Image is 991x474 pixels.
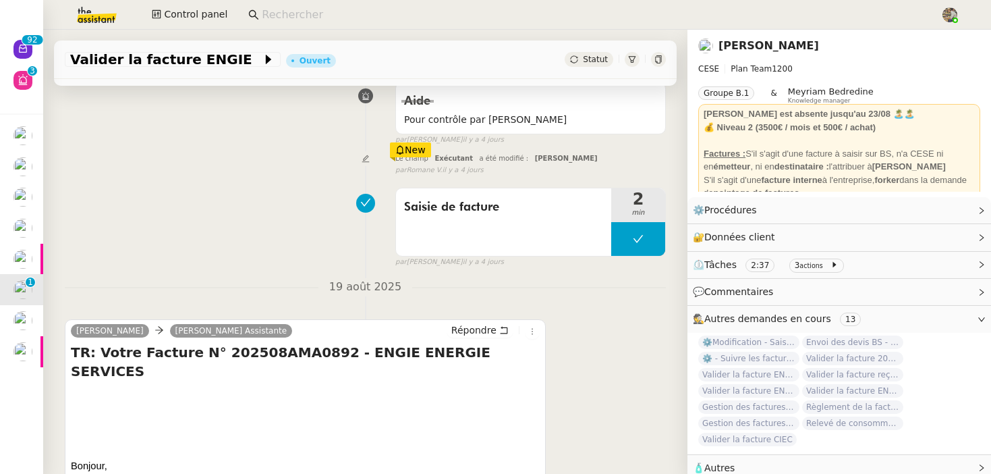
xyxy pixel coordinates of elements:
[698,384,799,398] span: Valider la facture ENGIE
[451,323,497,337] span: Répondre
[698,64,719,74] span: CESE
[788,86,874,97] span: Meyriam Bedredine
[395,257,504,268] small: [PERSON_NAME]
[872,161,946,172] strong: [PERSON_NAME]
[840,313,861,326] nz-tag: 13
[395,134,504,146] small: [PERSON_NAME]
[802,352,903,365] span: Valider la facture 202506Z161149
[687,279,991,305] div: 💬Commentaires
[611,191,665,207] span: 2
[13,157,32,176] img: users%2FHIWaaSoTa5U8ssS5t403NQMyZZE3%2Favatar%2Fa4be050e-05fa-4f28-bbe7-e7e8e4788720
[32,35,38,47] p: 2
[390,142,431,157] div: New
[164,7,227,22] span: Control panel
[26,278,35,287] nz-badge-sup: 1
[404,95,430,107] span: Aide
[13,311,32,330] img: users%2FHIWaaSoTa5U8ssS5t403NQMyZZE3%2Favatar%2Fa4be050e-05fa-4f28-bbe7-e7e8e4788720
[395,134,407,146] span: par
[713,188,799,198] strong: pointage de factures
[144,5,235,24] button: Control panel
[447,323,513,338] button: Répondre
[395,165,484,176] small: Romane V.
[404,197,603,217] span: Saisie de facture
[762,175,822,185] strong: facture interne
[704,147,975,174] div: S'il s'agit d'une facture à saisir sur BS, n'a CESE ni en , ni en l'attribuer à
[28,278,33,290] p: 1
[731,64,772,74] span: Plan Team
[443,165,484,176] span: il y a 4 jours
[788,86,874,104] app-user-label: Knowledge manager
[71,325,149,337] a: [PERSON_NAME]
[704,205,757,215] span: Procédures
[718,39,819,52] a: [PERSON_NAME]
[318,278,412,296] span: 19 août 2025
[13,250,32,269] img: users%2FHIWaaSoTa5U8ssS5t403NQMyZZE3%2Favatar%2Fa4be050e-05fa-4f28-bbe7-e7e8e4788720
[693,230,781,245] span: 🔐
[22,35,43,45] nz-badge-sup: 92
[802,368,903,381] span: Valider la facture reçue
[770,86,776,104] span: &
[874,175,899,185] strong: forker
[704,122,876,132] strong: 💰 Niveau 2 (3500€ / mois et 500€ / achat)
[28,66,37,76] nz-badge-sup: 3
[698,368,799,381] span: Valider la facture ENGIE
[704,259,737,270] span: Tâches
[13,280,32,299] img: users%2FHIWaaSoTa5U8ssS5t403NQMyZZE3%2Favatar%2Fa4be050e-05fa-4f28-bbe7-e7e8e4788720
[404,112,657,128] span: Pour contrôle par [PERSON_NAME]
[802,384,903,398] span: Valider la facture ENGIE
[535,155,598,162] span: [PERSON_NAME]
[70,53,262,66] span: Valider la facture ENGIE
[713,161,750,172] strong: émetteur
[611,207,665,219] span: min
[13,342,32,361] img: users%2FHIWaaSoTa5U8ssS5t403NQMyZZE3%2Favatar%2Fa4be050e-05fa-4f28-bbe7-e7e8e4788720
[687,224,991,251] div: 🔐Données client
[704,232,775,242] span: Données client
[772,64,793,74] span: 1200
[693,313,866,324] span: 🕵️
[170,325,293,337] a: [PERSON_NAME] Assistante
[698,433,797,446] span: Valider la facture CIEC
[687,197,991,223] div: ⚙️Procédures
[395,165,407,176] span: par
[698,86,754,100] nz-tag: Groupe B.1
[704,174,975,200] div: S'il s'agit d'une à l'entreprise, dans la demande de
[13,219,32,238] img: users%2FHIWaaSoTa5U8ssS5t403NQMyZZE3%2Favatar%2Fa4be050e-05fa-4f28-bbe7-e7e8e4788720
[698,417,799,430] span: Gestion des factures fournisseurs - [DATE]
[693,463,735,473] span: 🧴
[262,6,927,24] input: Rechercher
[71,460,107,471] span: Bonjour,
[693,259,849,270] span: ⏲️
[745,259,774,272] nz-tag: 2:37
[802,417,903,430] span: Relevé de consommations - [DATE]
[71,343,540,381] h4: TR: Votre Facture N° 202508AMA0892 - ENGIE ENERGIE SERVICES
[434,155,473,162] span: Exécutant
[774,161,829,172] strong: destinataire :
[30,66,35,78] p: 3
[687,252,991,278] div: ⏲️Tâches 2:37 3actions
[479,155,528,162] span: a été modifié :
[704,149,745,159] u: Factures :
[463,134,504,146] span: il y a 4 jours
[300,57,331,65] div: Ouvert
[693,286,779,297] span: 💬
[704,463,735,473] span: Autres
[788,97,851,105] span: Knowledge manager
[698,38,713,53] img: users%2FHIWaaSoTa5U8ssS5t403NQMyZZE3%2Favatar%2Fa4be050e-05fa-4f28-bbe7-e7e8e4788720
[795,261,800,270] span: 3
[583,55,608,64] span: Statut
[698,352,799,365] span: ⚙️ - Suivre les factures d'exploitation
[395,155,428,162] span: Le champ
[463,257,504,268] span: il y a 4 jours
[704,313,831,324] span: Autres demandes en cours
[687,306,991,332] div: 🕵️Autres demandes en cours 13
[395,257,407,268] span: par
[693,203,763,218] span: ⚙️
[13,188,32,207] img: users%2FHIWaaSoTa5U8ssS5t403NQMyZZE3%2Favatar%2Fa4be050e-05fa-4f28-bbe7-e7e8e4788720
[799,262,823,269] small: actions
[704,286,773,297] span: Commentaires
[802,400,903,414] span: Règlement de la facture Paris Est Audit - [DATE]
[698,336,799,349] span: ⚙️Modification - Saisie et suivi des devis sur [DATE] (temporaire)
[27,35,32,47] p: 9
[13,126,32,145] img: users%2FHIWaaSoTa5U8ssS5t403NQMyZZE3%2Favatar%2Fa4be050e-05fa-4f28-bbe7-e7e8e4788720
[704,109,915,119] strong: [PERSON_NAME] est absente jusqu'au 23/08 🏝️🏝️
